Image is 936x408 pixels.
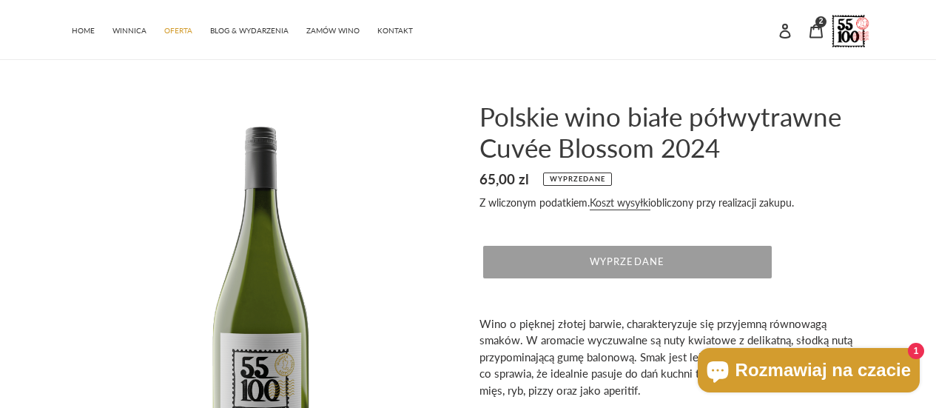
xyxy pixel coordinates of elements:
[819,18,824,25] span: 2
[590,255,664,267] span: Wyprzedane
[590,196,650,210] a: Koszt wysyłki
[64,19,102,40] a: HOME
[164,26,192,36] span: OFERTA
[479,170,529,187] span: 65,00 zl
[377,26,413,36] span: KONTAKT
[306,26,360,36] span: ZAMÓW WINO
[299,19,367,40] a: ZAMÓW WINO
[693,348,924,396] inbox-online-store-chat: Czat w sklepie online Shopify
[112,26,147,36] span: WINNICA
[370,19,420,40] a: KONTAKT
[203,19,296,40] a: BLOG & WYDARZENIA
[550,175,605,182] span: Wyprzedane
[157,19,200,40] a: OFERTA
[479,317,867,397] span: Wino o pięknej złotej barwie, charakteryzuje się przyjemną równowagą smaków. W aromacie wyczuwaln...
[483,246,772,278] button: Wyprzedane
[479,101,872,163] h1: Polskie wino białe półwytrawne Cuvée Blossom 2024
[801,13,832,45] a: 2
[479,195,872,210] div: Z wliczonym podatkiem. obliczony przy realizacji zakupu.
[105,19,154,40] a: WINNICA
[210,26,289,36] span: BLOG & WYDARZENIA
[72,26,95,36] span: HOME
